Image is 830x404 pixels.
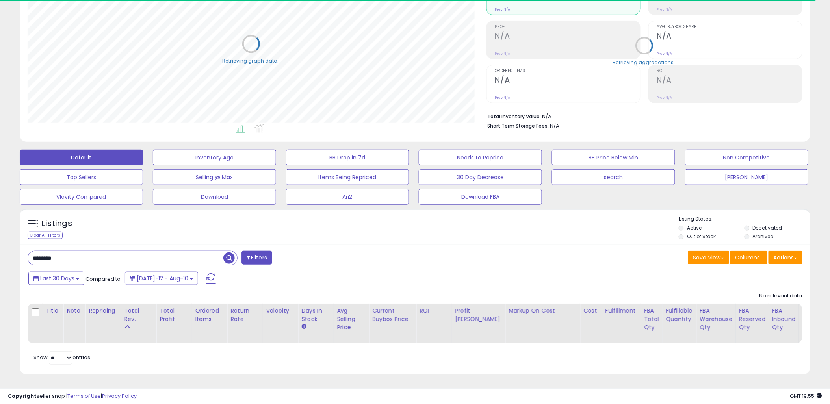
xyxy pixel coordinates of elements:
[124,307,153,323] div: Total Rev.
[753,233,774,240] label: Archived
[420,307,448,315] div: ROI
[153,189,276,205] button: Download
[419,189,542,205] button: Download FBA
[552,169,675,185] button: search
[685,150,808,165] button: Non Competitive
[89,307,117,315] div: Repricing
[700,307,732,332] div: FBA Warehouse Qty
[42,218,72,229] h5: Listings
[67,307,82,315] div: Note
[301,307,330,323] div: Days In Stock
[286,189,409,205] button: Ari2
[286,169,409,185] button: Items Being Repriced
[730,251,767,264] button: Columns
[195,307,224,323] div: Ordered Items
[644,307,659,332] div: FBA Total Qty
[605,307,637,315] div: Fulfillment
[85,275,122,283] span: Compared to:
[666,307,693,323] div: Fulfillable Quantity
[679,215,810,223] p: Listing States:
[337,307,366,332] div: Avg Selling Price
[790,392,822,400] span: 2025-09-10 19:55 GMT
[160,307,188,323] div: Total Profit
[230,307,259,323] div: Return Rate
[266,307,295,315] div: Velocity
[505,304,580,343] th: The percentage added to the cost of goods (COGS) that forms the calculator for Min & Max prices.
[20,150,143,165] button: Default
[509,307,577,315] div: Markup on Cost
[67,392,101,400] a: Terms of Use
[772,307,796,332] div: FBA inbound Qty
[241,251,272,265] button: Filters
[685,169,808,185] button: [PERSON_NAME]
[102,392,137,400] a: Privacy Policy
[419,150,542,165] button: Needs to Reprice
[455,307,502,323] div: Profit [PERSON_NAME]
[153,169,276,185] button: Selling @ Max
[153,150,276,165] button: Inventory Age
[28,272,84,285] button: Last 30 Days
[20,189,143,205] button: Vlovity Compared
[769,251,802,264] button: Actions
[301,323,306,330] small: Days In Stock.
[739,307,766,332] div: FBA Reserved Qty
[687,224,702,231] label: Active
[20,169,143,185] button: Top Sellers
[753,224,782,231] label: Deactivated
[688,251,729,264] button: Save View
[46,307,60,315] div: Title
[222,57,280,65] div: Retrieving graph data..
[137,274,188,282] span: [DATE]-12 - Aug-10
[40,274,74,282] span: Last 30 Days
[552,150,675,165] button: BB Price Below Min
[759,292,802,300] div: No relevant data
[613,59,676,66] div: Retrieving aggregations..
[33,354,90,361] span: Show: entries
[286,150,409,165] button: BB Drop in 7d
[583,307,599,315] div: Cost
[687,233,716,240] label: Out of Stock
[372,307,413,323] div: Current Buybox Price
[28,232,63,239] div: Clear All Filters
[735,254,760,261] span: Columns
[8,393,137,400] div: seller snap | |
[125,272,198,285] button: [DATE]-12 - Aug-10
[8,392,37,400] strong: Copyright
[419,169,542,185] button: 30 Day Decrease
